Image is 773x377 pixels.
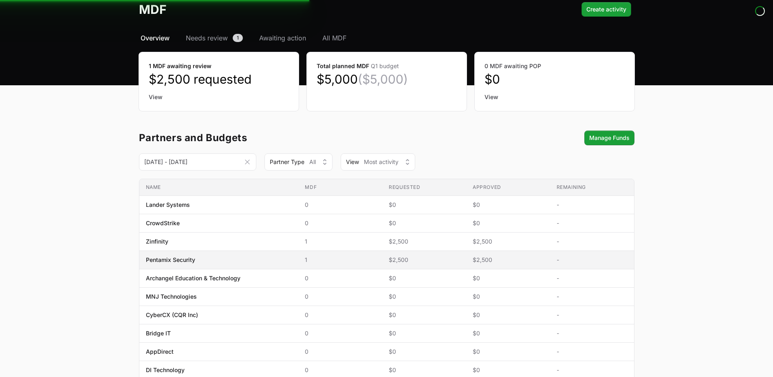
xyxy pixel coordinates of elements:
span: $0 [389,329,460,337]
span: 0 [305,366,376,374]
a: Awaiting action [258,33,308,43]
span: $0 [389,348,460,356]
span: $0 [389,293,460,301]
div: Secondary actions [584,131,634,145]
span: Partner Type [270,158,304,166]
span: $0 [473,219,544,227]
span: Zinfinity [146,237,168,246]
span: View [346,158,359,166]
span: - [557,329,628,337]
section: MDF overview filters [139,153,634,171]
dt: Total planned MDF [317,62,457,70]
span: - [557,366,628,374]
h3: Partners and Budgets [139,133,247,143]
span: Needs review [186,33,228,43]
span: 0 [305,201,376,209]
span: Archangel Education & Technology [146,274,240,282]
span: All MDF [322,33,346,43]
span: $0 [473,293,544,301]
nav: MDF navigation [139,33,634,43]
span: - [557,256,628,264]
span: All [309,158,316,166]
th: Name [139,179,299,196]
div: Primary actions [581,2,631,17]
dt: 0 MDF awaiting POP [485,62,625,70]
span: DI Technology [146,366,185,374]
span: 0 [305,348,376,356]
span: Q1 budget [371,62,399,69]
span: Lander Systems [146,201,190,209]
span: $0 [473,366,544,374]
span: $0 [389,311,460,319]
span: AppDirect [146,348,174,356]
span: Awaiting action [259,33,306,43]
span: CyberCX (CQR Inc) [146,311,198,319]
div: Partner Type filter [264,153,333,171]
span: - [557,348,628,356]
span: Bridge IT [146,329,171,337]
dd: $0 [485,72,625,86]
span: Pentamix Security [146,256,195,264]
span: MNJ Technologies [146,293,197,301]
span: Create activity [586,4,626,14]
span: 0 [305,311,376,319]
span: - [557,293,628,301]
dt: 1 MDF awaiting review [149,62,289,70]
span: $0 [389,219,460,227]
button: Manage Funds [584,131,634,145]
span: 0 [305,293,376,301]
span: 0 [305,329,376,337]
a: All MDF [321,33,348,43]
dd: $5,000 [317,72,457,86]
a: Overview [139,33,171,43]
span: - [557,311,628,319]
a: View [149,93,289,101]
span: 1 [305,237,376,246]
span: $2,500 [473,237,544,246]
span: 0 [305,219,376,227]
span: $0 [389,366,460,374]
div: View Type filter [341,153,415,171]
span: - [557,201,628,209]
span: - [557,274,628,282]
th: Approved [466,179,550,196]
span: $2,500 [389,256,460,264]
span: - [557,237,628,246]
span: $2,500 [389,237,460,246]
th: Remaining [550,179,634,196]
span: CrowdStrike [146,219,180,227]
div: Date range picker [139,157,256,167]
span: $0 [389,274,460,282]
span: $0 [473,201,544,209]
span: $0 [473,274,544,282]
span: $0 [473,329,544,337]
button: Create activity [581,2,631,17]
span: 0 [305,274,376,282]
span: $0 [389,201,460,209]
a: View [485,93,625,101]
th: MDF [298,179,382,196]
a: Needs review1 [184,33,244,43]
span: - [557,219,628,227]
span: Most activity [364,158,399,166]
span: 1 [233,34,243,42]
th: Requested [382,179,466,196]
button: Partner TypeAll [264,153,333,171]
dd: $2,500 requested [149,72,289,86]
span: ($5,000) [358,72,408,86]
span: $0 [473,311,544,319]
button: ViewMost activity [341,153,415,171]
h1: MDF [139,2,167,17]
span: $0 [473,348,544,356]
span: 1 [305,256,376,264]
span: Manage Funds [589,133,630,143]
span: Overview [141,33,170,43]
input: DD MMM YYYY - DD MMM YYYY [139,153,256,171]
span: $2,500 [473,256,544,264]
